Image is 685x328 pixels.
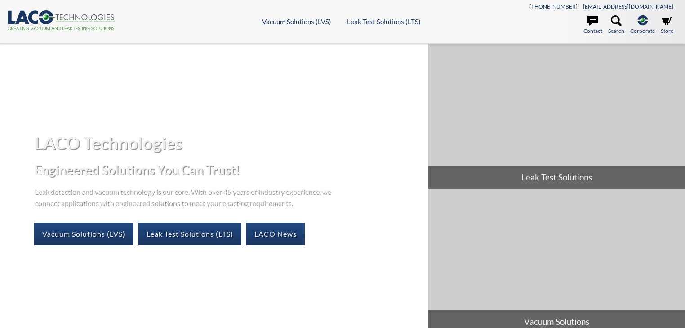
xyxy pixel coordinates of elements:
[34,162,421,178] h2: Engineered Solutions You Can Trust!
[583,15,602,35] a: Contact
[630,27,655,35] span: Corporate
[347,18,421,26] a: Leak Test Solutions (LTS)
[138,223,241,245] a: Leak Test Solutions (LTS)
[529,3,578,10] a: [PHONE_NUMBER]
[246,223,305,245] a: LACO News
[608,15,624,35] a: Search
[583,3,673,10] a: [EMAIL_ADDRESS][DOMAIN_NAME]
[34,132,421,154] h1: LACO Technologies
[661,15,673,35] a: Store
[34,185,335,208] p: Leak detection and vacuum technology is our core. With over 45 years of industry experience, we c...
[34,223,133,245] a: Vacuum Solutions (LVS)
[262,18,331,26] a: Vacuum Solutions (LVS)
